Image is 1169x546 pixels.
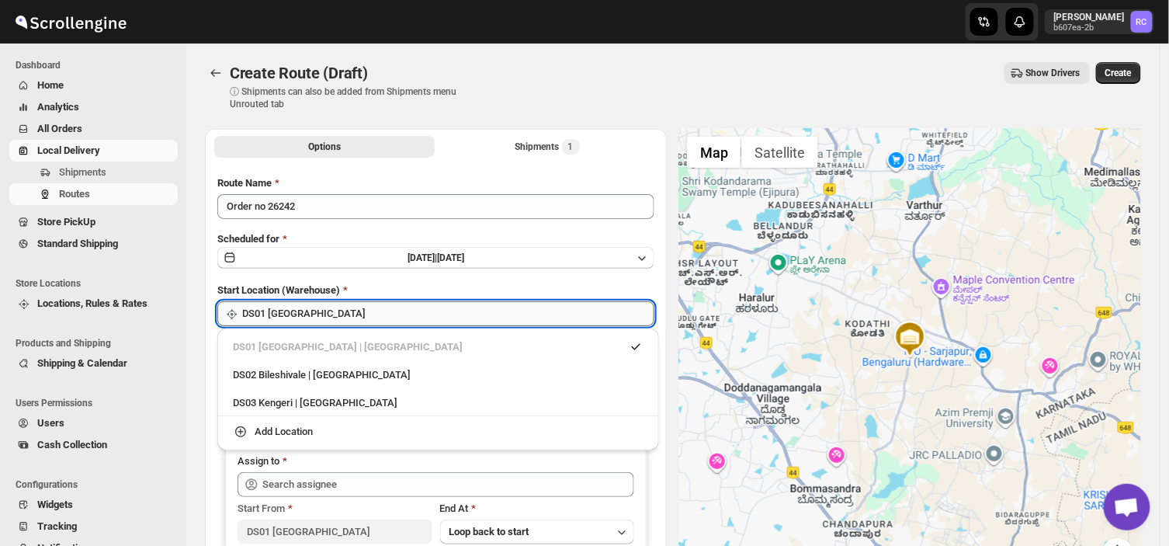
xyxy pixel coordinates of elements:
[1105,67,1132,79] span: Create
[217,247,654,269] button: [DATE]|[DATE]
[217,177,272,189] span: Route Name
[1131,11,1153,33] span: Rahul Chopra
[37,520,77,532] span: Tracking
[217,360,659,388] li: DS02 Bileshivale
[741,137,818,168] button: Show satellite imagery
[242,301,654,326] input: Search location
[37,216,95,228] span: Store PickUp
[16,59,179,71] span: Dashboard
[9,293,178,315] button: Locations, Rules & Rates
[16,337,179,350] span: Products and Shipping
[37,357,127,369] span: Shipping & Calendar
[37,238,118,249] span: Standard Shipping
[205,62,227,84] button: Routes
[9,516,178,537] button: Tracking
[217,194,654,219] input: Eg: Bengaluru Route
[262,472,634,497] input: Search assignee
[59,188,90,200] span: Routes
[1054,11,1125,23] p: [PERSON_NAME]
[1004,62,1090,84] button: Show Drivers
[37,439,107,450] span: Cash Collection
[37,79,64,91] span: Home
[233,339,643,355] div: DS01 [GEOGRAPHIC_DATA] | [GEOGRAPHIC_DATA]
[214,136,435,158] button: All Route Options
[9,96,178,118] button: Analytics
[37,417,64,429] span: Users
[9,162,178,183] button: Shipments
[217,335,659,360] li: DS01 Sarjapur
[438,136,658,158] button: Selected Shipments
[408,252,437,263] span: [DATE] |
[687,137,741,168] button: Show street map
[440,501,634,516] div: End At
[437,252,464,263] span: [DATE]
[308,141,341,153] span: Options
[9,75,178,96] button: Home
[37,123,82,134] span: All Orders
[59,166,106,178] span: Shipments
[12,2,129,41] img: ScrollEngine
[9,434,178,456] button: Cash Collection
[9,494,178,516] button: Widgets
[515,139,580,155] div: Shipments
[230,85,474,110] p: ⓘ Shipments can also be added from Shipments menu Unrouted tab
[9,412,178,434] button: Users
[37,499,73,510] span: Widgets
[9,118,178,140] button: All Orders
[16,277,179,290] span: Store Locations
[37,144,100,156] span: Local Delivery
[233,367,643,383] div: DS02 Bileshivale | [GEOGRAPHIC_DATA]
[1026,67,1081,79] span: Show Drivers
[238,454,279,469] div: Assign to
[238,503,285,514] span: Start From
[217,233,279,245] span: Scheduled for
[449,526,529,537] span: Loop back to start
[1045,9,1154,34] button: User menu
[1136,17,1147,27] text: RC
[9,353,178,374] button: Shipping & Calendar
[37,297,147,309] span: Locations, Rules & Rates
[16,478,179,491] span: Configurations
[217,388,659,416] li: DS03 Kengeri
[16,397,179,409] span: Users Permissions
[1054,23,1125,33] p: b607ea-2b
[230,64,368,82] span: Create Route (Draft)
[233,395,643,411] div: DS03 Kengeri | [GEOGRAPHIC_DATA]
[1096,62,1141,84] button: Create
[37,101,79,113] span: Analytics
[9,183,178,205] button: Routes
[255,424,313,440] div: Add Location
[1104,484,1150,530] a: Open chat
[440,520,634,544] button: Loop back to start
[568,141,574,153] span: 1
[217,284,340,296] span: Start Location (Warehouse)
